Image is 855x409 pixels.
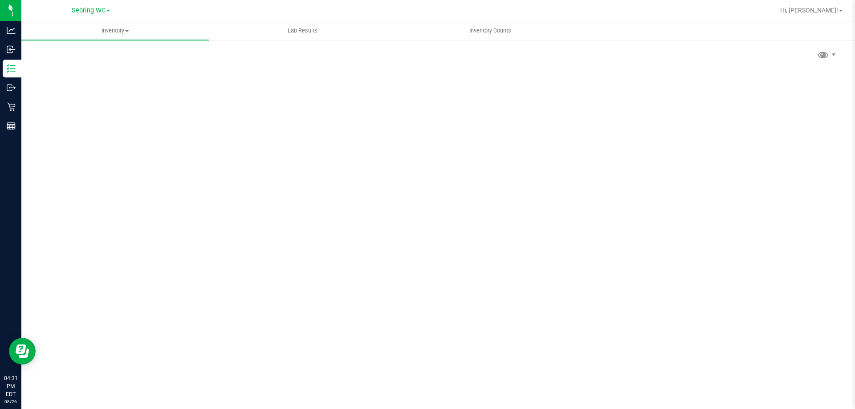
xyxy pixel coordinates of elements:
[9,338,36,364] iframe: Resource center
[7,26,16,35] inline-svg: Analytics
[7,102,16,111] inline-svg: Retail
[7,121,16,130] inline-svg: Reports
[4,374,17,398] p: 04:31 PM EDT
[780,7,838,14] span: Hi, [PERSON_NAME]!
[21,27,209,35] span: Inventory
[72,7,106,14] span: Sebring WC
[7,45,16,54] inline-svg: Inbound
[7,83,16,92] inline-svg: Outbound
[209,21,396,40] a: Lab Results
[7,64,16,73] inline-svg: Inventory
[396,21,584,40] a: Inventory Counts
[4,398,17,405] p: 08/26
[21,21,209,40] a: Inventory
[276,27,330,35] span: Lab Results
[457,27,523,35] span: Inventory Counts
